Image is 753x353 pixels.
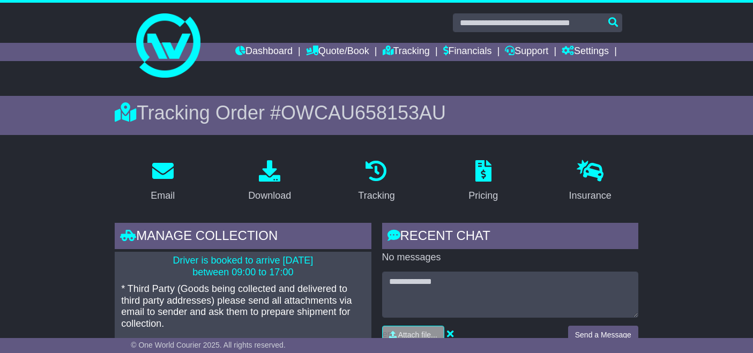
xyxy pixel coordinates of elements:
[248,189,291,203] div: Download
[382,252,638,264] p: No messages
[461,156,505,207] a: Pricing
[131,341,286,349] span: © One World Courier 2025. All rights reserved.
[121,255,364,278] p: Driver is booked to arrive [DATE] between 09:00 to 17:00
[281,102,446,124] span: OWCAU658153AU
[358,189,394,203] div: Tracking
[383,43,430,61] a: Tracking
[144,156,182,207] a: Email
[382,223,638,252] div: RECENT CHAT
[121,283,364,329] p: * Third Party (Goods being collected and delivered to third party addresses) please send all atta...
[115,223,371,252] div: Manage collection
[443,43,492,61] a: Financials
[351,156,401,207] a: Tracking
[562,156,618,207] a: Insurance
[505,43,548,61] a: Support
[562,43,609,61] a: Settings
[468,189,498,203] div: Pricing
[115,101,638,124] div: Tracking Order #
[569,189,612,203] div: Insurance
[241,156,298,207] a: Download
[151,189,175,203] div: Email
[235,43,293,61] a: Dashboard
[306,43,369,61] a: Quote/Book
[568,326,638,344] button: Send a Message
